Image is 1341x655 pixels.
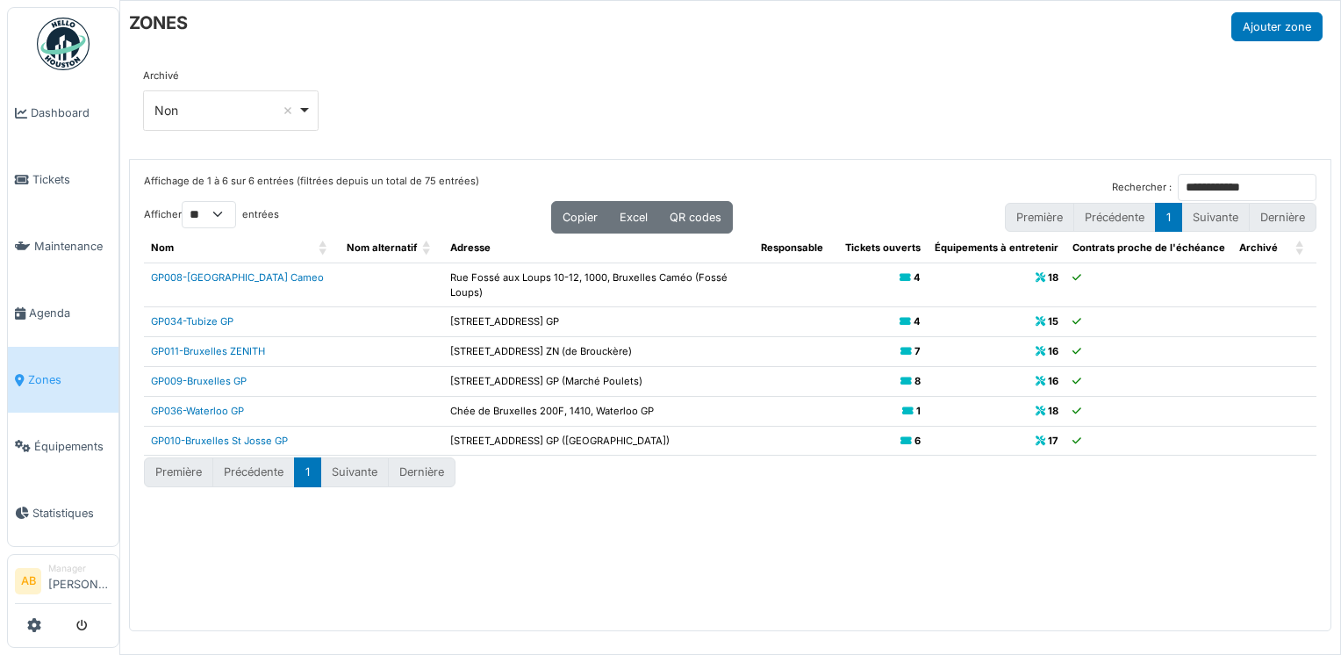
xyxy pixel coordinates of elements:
[551,201,609,234] button: Copier
[608,201,659,234] button: Excel
[151,315,233,327] a: GP034-Tubize GP
[761,241,823,254] span: Responsable
[8,413,118,479] a: Équipements
[914,271,921,284] b: 4
[443,426,754,456] td: [STREET_ADDRESS] GP ([GEOGRAPHIC_DATA])
[151,271,324,284] a: GP008-[GEOGRAPHIC_DATA] Cameo
[1048,345,1058,357] b: 16
[1005,203,1316,232] nav: pagination
[1072,241,1225,254] span: Contrats proche de l'échéance
[151,241,174,254] span: Nom
[154,101,298,119] div: Non
[845,241,921,254] span: Tickets ouverts
[37,18,90,70] img: Badge_color-CXgf-gQk.svg
[443,337,754,367] td: [STREET_ADDRESS] ZN (de Brouckère)
[1048,405,1058,417] b: 18
[151,405,244,417] a: GP036-Waterloo GP
[34,438,111,455] span: Équipements
[1048,315,1058,327] b: 15
[294,457,321,486] button: 1
[1231,12,1323,41] button: Ajouter zone
[34,238,111,255] span: Maintenance
[144,174,479,201] div: Affichage de 1 à 6 sur 6 entrées (filtrées depuis un total de 75 entrées)
[1048,375,1058,387] b: 16
[658,201,733,234] button: QR codes
[1295,234,1306,263] span: Archivé: Activate to sort
[914,375,921,387] b: 8
[914,345,921,357] b: 7
[8,80,118,147] a: Dashboard
[8,347,118,414] a: Zones
[48,562,111,575] div: Manager
[151,375,247,387] a: GP009-Bruxelles GP
[151,345,265,357] a: GP011-Bruxelles ZENITH
[450,241,491,254] span: Adresse
[1048,271,1058,284] b: 18
[151,435,288,447] a: GP010-Bruxelles St Josse GP
[422,234,433,263] span: Nom alternatif: Activate to sort
[347,241,417,254] span: Nom alternatif
[279,102,297,119] button: Remove item: 'false'
[319,234,329,263] span: Nom: Activate to sort
[48,562,111,600] li: [PERSON_NAME]
[670,211,721,224] span: QR codes
[144,201,279,228] label: Afficher entrées
[563,211,598,224] span: Copier
[15,568,41,594] li: AB
[32,171,111,188] span: Tickets
[443,307,754,337] td: [STREET_ADDRESS] GP
[144,457,455,486] nav: pagination
[32,505,111,522] span: Statistiques
[1155,203,1182,232] button: 1
[1048,435,1058,447] b: 17
[8,479,118,546] a: Statistiques
[8,147,118,213] a: Tickets
[443,396,754,426] td: Chée de Bruxelles 200F, 1410, Waterloo GP
[914,315,921,327] b: 4
[1112,180,1172,195] label: Rechercher :
[1239,241,1278,254] span: Archivé
[31,104,111,121] span: Dashboard
[8,213,118,280] a: Maintenance
[935,241,1058,254] span: Équipements à entretenir
[443,366,754,396] td: [STREET_ADDRESS] GP (Marché Poulets)
[182,201,236,228] select: Afficherentrées
[129,12,188,33] h6: ZONES
[143,68,179,83] label: Archivé
[29,305,111,321] span: Agenda
[15,562,111,604] a: AB Manager[PERSON_NAME]
[28,371,111,388] span: Zones
[8,280,118,347] a: Agenda
[914,435,921,447] b: 6
[620,211,648,224] span: Excel
[916,405,921,417] b: 1
[443,263,754,307] td: Rue Fossé aux Loups 10-12, 1000, Bruxelles Caméo (Fossé Loups)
